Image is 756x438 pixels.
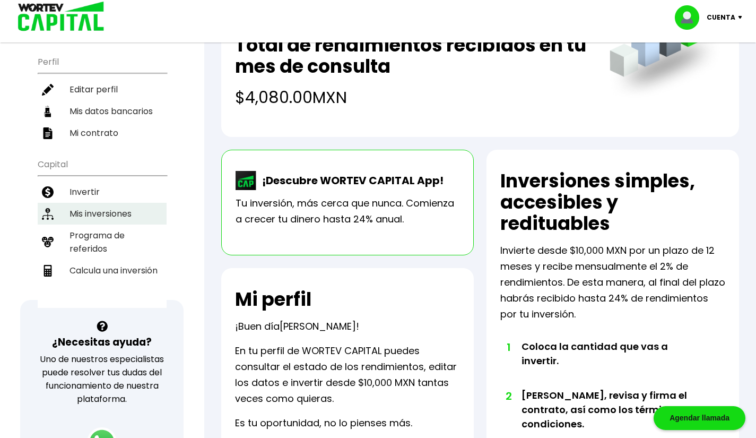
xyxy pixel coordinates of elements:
[506,339,511,355] span: 1
[257,173,444,188] p: ¡Descubre WORTEV CAPITAL App!
[42,186,54,198] img: invertir-icon.b3b967d7.svg
[34,353,170,406] p: Uno de nuestros especialistas puede resolver tus dudas del funcionamiento de nuestra plataforma.
[42,84,54,96] img: editar-icon.952d3147.svg
[42,127,54,139] img: contrato-icon.f2db500c.svg
[38,225,167,260] a: Programa de referidos
[707,10,735,25] p: Cuenta
[506,388,511,404] span: 2
[235,35,588,77] h2: Total de rendimientos recibidos en tu mes de consulta
[280,320,356,333] span: [PERSON_NAME]
[522,339,703,388] li: Coloca la cantidad que vas a invertir.
[236,171,257,190] img: wortev-capital-app-icon
[38,203,167,225] a: Mis inversiones
[675,5,707,30] img: profile-image
[500,243,725,322] p: Invierte desde $10,000 MXN por un plazo de 12 meses y recibe mensualmente el 2% de rendimientos. ...
[235,289,311,310] h2: Mi perfil
[735,16,750,19] img: icon-down
[235,343,460,407] p: En tu perfil de WORTEV CAPITAL puedes consultar el estado de los rendimientos, editar los datos e...
[38,50,167,144] ul: Perfil
[236,195,459,227] p: Tu inversión, más cerca que nunca. Comienza a crecer tu dinero hasta 24% anual.
[38,260,167,281] a: Calcula una inversión
[38,122,167,144] a: Mi contrato
[42,236,54,248] img: recomiendanos-icon.9b8e9327.svg
[235,415,412,431] p: Es tu oportunidad, no lo pienses más.
[42,265,54,277] img: calculadora-icon.17d418c4.svg
[52,334,152,350] h3: ¿Necesitas ayuda?
[235,85,588,109] h4: $4,080.00 MXN
[654,406,745,430] div: Agendar llamada
[42,208,54,220] img: inversiones-icon.6695dc30.svg
[500,170,725,234] h2: Inversiones simples, accesibles y redituables
[38,152,167,308] ul: Capital
[38,100,167,122] a: Mis datos bancarios
[42,106,54,117] img: datos-icon.10cf9172.svg
[38,181,167,203] a: Invertir
[235,319,359,334] p: ¡Buen día !
[38,79,167,100] a: Editar perfil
